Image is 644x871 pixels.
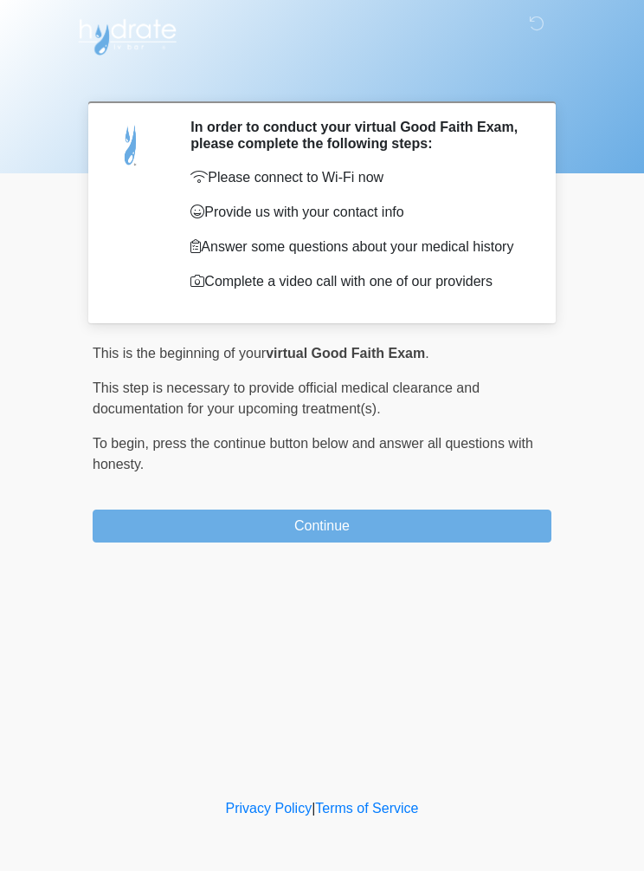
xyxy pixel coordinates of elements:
p: Please connect to Wi-Fi now [190,167,525,188]
img: Agent Avatar [106,119,158,171]
p: Provide us with your contact info [190,202,525,223]
button: Continue [93,510,551,543]
a: Privacy Policy [226,801,312,816]
a: | [312,801,315,816]
span: This step is necessary to provide official medical clearance and documentation for your upcoming ... [93,380,480,416]
span: This is the beginning of your [93,346,266,361]
a: Terms of Service [315,801,418,816]
p: Answer some questions about your medical history [190,237,525,257]
h1: ‎ ‎ ‎ ‎ [80,62,564,94]
span: press the continue button below and answer all questions with honesty. [93,436,533,471]
strong: virtual Good Faith Exam [266,346,425,361]
span: . [425,346,428,361]
img: Hydrate IV Bar - Flagstaff Logo [75,13,179,56]
p: Complete a video call with one of our providers [190,271,525,292]
h2: In order to conduct your virtual Good Faith Exam, please complete the following steps: [190,119,525,152]
span: To begin, [93,436,152,451]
